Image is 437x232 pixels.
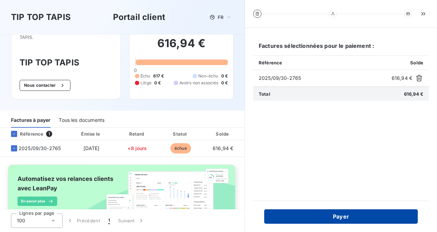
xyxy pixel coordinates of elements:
[253,42,429,55] h6: Factures sélectionnées pour le paiement :
[134,67,137,73] span: 0
[154,80,161,86] span: 0 €
[259,75,389,82] span: 2025/09/30-2765
[63,213,104,228] button: Précédent
[117,130,158,137] div: Retard
[203,130,243,137] div: Solde
[259,60,282,65] span: Référence
[392,75,412,82] span: 616,94 €
[198,73,218,79] span: Non-échu
[20,29,112,40] span: Bienvenue sur votre portail client TIP TOP TAPIS .
[213,145,233,151] span: 616,94 €
[11,113,51,128] div: Factures à payer
[83,145,100,151] span: [DATE]
[46,131,52,137] span: 1
[104,213,114,228] button: 1
[20,56,112,69] h3: TIP TOP TAPIS
[179,80,218,86] span: Avoirs non associés
[404,91,423,97] span: 616,94 €
[410,60,423,65] span: Solde
[141,73,150,79] span: Échu
[127,145,147,151] span: +8 jours
[113,11,165,23] h3: Portail client
[221,80,228,86] span: 0 €
[69,130,114,137] div: Émise le
[114,213,149,228] button: Suivant
[59,113,104,128] div: Tous les documents
[170,143,191,154] span: échue
[160,130,201,137] div: Statut
[153,73,164,79] span: 617 €
[11,11,71,23] h3: TIP TOP TAPIS
[5,131,43,137] div: Référence
[141,80,152,86] span: Litige
[135,36,228,57] h2: 616,94 €
[259,91,270,97] span: Total
[17,217,25,224] span: 100
[108,217,110,224] span: 1
[20,80,70,91] button: Nous contacter
[264,209,418,224] button: Payer
[19,145,61,152] span: 2025/09/30-2765
[221,73,228,79] span: 0 €
[218,14,223,20] span: FR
